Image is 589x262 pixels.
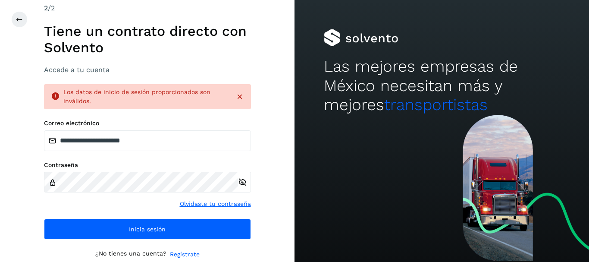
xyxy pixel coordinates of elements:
button: Inicia sesión [44,219,251,240]
span: Inicia sesión [129,226,166,232]
label: Contraseña [44,161,251,169]
h3: Accede a tu cuenta [44,66,251,74]
h2: Las mejores empresas de México necesitan más y mejores [324,57,559,114]
span: 2 [44,4,48,12]
h1: Tiene un contrato directo con Solvento [44,23,251,56]
a: Olvidaste tu contraseña [180,199,251,208]
label: Correo electrónico [44,120,251,127]
span: transportistas [384,95,488,114]
p: ¿No tienes una cuenta? [95,250,166,259]
div: Los datos de inicio de sesión proporcionados son inválidos. [63,88,229,106]
a: Regístrate [170,250,200,259]
div: /2 [44,3,251,13]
